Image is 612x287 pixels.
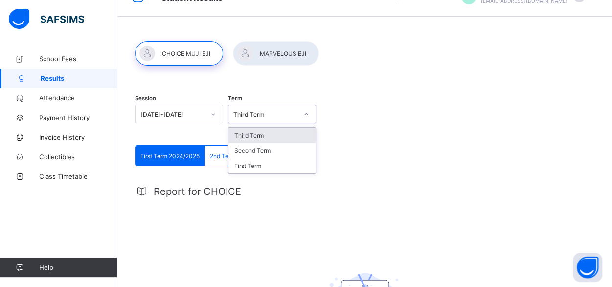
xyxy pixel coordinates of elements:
span: Session [135,95,156,102]
span: Attendance [39,94,117,102]
span: School Fees [39,55,117,63]
div: Third Term [233,111,298,118]
span: Help [39,263,117,271]
img: safsims [9,9,84,29]
span: Payment History [39,114,117,121]
div: [DATE]-[DATE] [140,111,205,118]
span: Results [41,74,117,82]
span: Term [228,95,242,102]
span: First Term 2024/2025 [140,152,200,160]
div: First Term [228,158,316,173]
span: Collectibles [39,153,117,161]
span: Invoice History [39,133,117,141]
div: Second Term [228,143,316,158]
div: Third Term [228,128,316,143]
button: Open asap [573,253,602,282]
span: 2nd Term 2024/2025 [210,152,268,160]
span: Class Timetable [39,172,117,180]
span: Report for CHOICE [154,186,241,197]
